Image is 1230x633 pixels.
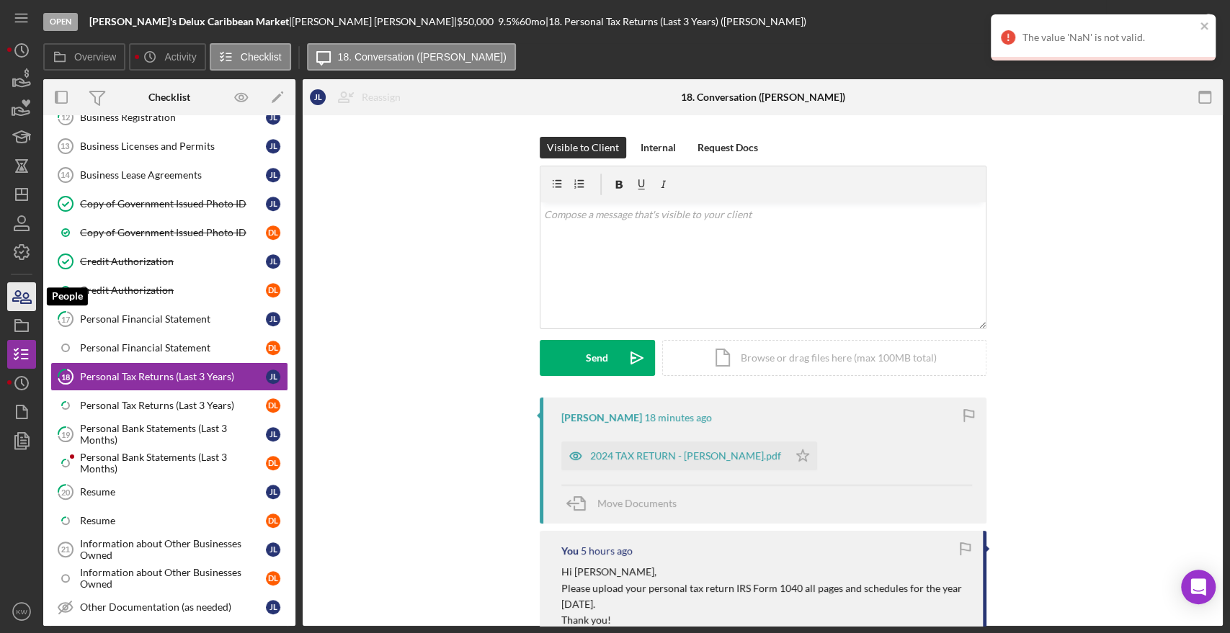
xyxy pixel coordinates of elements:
[61,429,71,439] tspan: 19
[43,13,78,31] div: Open
[50,247,288,276] a: Credit AuthorizationJL
[266,542,280,557] div: J L
[597,497,677,509] span: Move Documents
[61,171,70,179] tspan: 14
[690,137,765,158] button: Request Docs
[50,564,288,593] a: Information about Other Businesses OwnedDL
[80,284,266,296] div: Credit Authorization
[644,412,712,423] time: 2025-09-03 16:50
[80,371,266,382] div: Personal Tax Returns (Last 3 Years)
[266,197,280,211] div: J L
[61,545,70,554] tspan: 21
[50,161,288,189] a: 14Business Lease AgreementsJL
[61,372,70,381] tspan: 18
[50,362,288,391] a: 18Personal Tax Returns (Last 3 Years)JL
[292,16,457,27] div: [PERSON_NAME] [PERSON_NAME] |
[266,312,280,326] div: J L
[241,51,282,63] label: Checklist
[80,423,266,446] div: Personal Bank Statements (Last 3 Months)
[590,450,781,462] div: 2024 TAX RETURN - [PERSON_NAME].pdf
[266,225,280,240] div: D L
[561,545,579,557] div: You
[266,398,280,413] div: D L
[80,169,266,181] div: Business Lease Agreements
[545,16,806,27] div: | 18. Personal Tax Returns (Last 3 Years) ([PERSON_NAME])
[80,256,266,267] div: Credit Authorization
[266,139,280,153] div: J L
[266,513,280,528] div: D L
[61,314,71,323] tspan: 17
[457,15,494,27] span: $50,000
[61,112,70,122] tspan: 12
[307,43,516,71] button: 18. Conversation ([PERSON_NAME])
[266,571,280,585] div: D L
[7,597,36,626] button: KW
[1120,7,1190,36] div: Mark Complete
[310,89,326,105] div: J L
[266,427,280,441] div: J L
[50,391,288,420] a: Personal Tax Returns (Last 3 Years)DL
[303,83,415,112] button: JLReassign
[266,456,280,470] div: D L
[540,340,655,376] button: Send
[80,198,266,210] div: Copy of Government Issued Photo ID
[561,564,968,580] p: Hi [PERSON_NAME],
[164,51,196,63] label: Activity
[266,283,280,297] div: D L
[50,593,288,621] a: Other Documentation (as needed)JL
[1200,20,1210,34] button: close
[561,485,691,521] button: Move Documents
[266,168,280,182] div: J L
[338,51,507,63] label: 18. Conversation ([PERSON_NAME])
[362,83,401,112] div: Reassign
[80,486,266,498] div: Resume
[498,16,520,27] div: 9.5 %
[50,218,288,247] a: Copy of Government Issued Photo IDDL
[129,43,205,71] button: Activity
[80,515,266,526] div: Resume
[80,452,266,475] div: Personal Bank Statements (Last 3 Months)
[50,449,288,477] a: Personal Bank Statements (Last 3 Months)DL
[80,400,266,411] div: Personal Tax Returns (Last 3 Years)
[50,132,288,161] a: 13Business Licenses and PermitsJL
[148,91,190,103] div: Checklist
[50,276,288,305] a: Credit AuthorizationDL
[50,305,288,333] a: 17Personal Financial StatementJL
[80,538,266,561] div: Information about Other Businesses Owned
[210,43,291,71] button: Checklist
[561,441,817,470] button: 2024 TAX RETURN - [PERSON_NAME].pdf
[61,142,69,151] tspan: 13
[80,112,266,123] div: Business Registration
[266,110,280,125] div: J L
[61,487,71,496] tspan: 20
[80,140,266,152] div: Business Licenses and Permits
[681,91,845,103] div: 18. Conversation ([PERSON_NAME])
[50,477,288,506] a: 20ResumeJL
[698,137,758,158] div: Request Docs
[50,420,288,449] a: 19Personal Bank Statements (Last 3 Months)JL
[266,254,280,269] div: J L
[50,189,288,218] a: Copy of Government Issued Photo IDJL
[50,506,288,535] a: ResumeDL
[266,485,280,499] div: J L
[520,16,545,27] div: 60 mo
[561,412,642,423] div: [PERSON_NAME]
[74,51,116,63] label: Overview
[43,43,125,71] button: Overview
[266,369,280,384] div: J L
[1106,7,1223,36] button: Mark Complete
[581,545,633,557] time: 2025-09-03 12:21
[1022,32,1195,43] div: The value 'NaN' is not valid.
[266,600,280,614] div: J L
[50,103,288,132] a: 12Business RegistrationJL
[586,340,608,376] div: Send
[16,608,27,616] text: KW
[633,137,683,158] button: Internal
[50,333,288,362] a: Personal Financial StatementDL
[641,137,676,158] div: Internal
[80,313,266,325] div: Personal Financial Statement
[50,535,288,564] a: 21Information about Other Businesses OwnedJL
[561,612,968,628] p: Thank you!
[1181,570,1216,604] div: Open Intercom Messenger
[266,341,280,355] div: D L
